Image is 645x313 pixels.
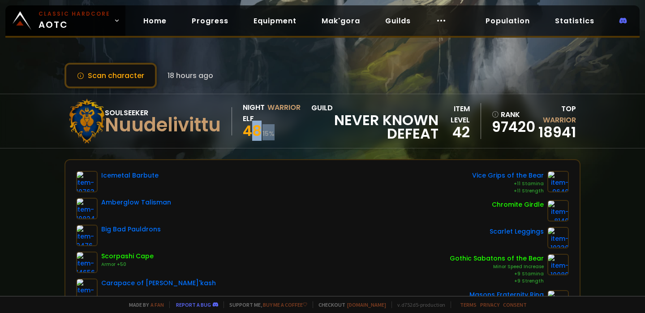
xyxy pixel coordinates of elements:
img: item-10089 [547,254,569,275]
div: Armor +50 [101,261,154,268]
button: Scan character [64,63,157,88]
div: Amberglow Talisman [101,198,171,207]
span: Made by [124,301,164,308]
div: +9 Stamina [450,270,544,278]
div: Soulseeker [105,107,221,118]
a: [DOMAIN_NAME] [347,301,386,308]
div: Top [534,103,576,126]
img: item-8140 [547,200,569,222]
div: Minor Speed Increase [450,263,544,270]
div: Night Elf [243,102,265,124]
div: +11 Stamina [472,180,544,187]
a: 18941 [538,122,576,142]
div: Warrior [267,102,301,124]
span: v. d752d5 - production [391,301,445,308]
small: Classic Hardcore [39,10,110,18]
span: Never Known Defeat [311,113,439,140]
div: Nuudelivittu [105,118,221,132]
div: Carapace of [PERSON_NAME]'kash [101,278,216,288]
a: Report a bug [176,301,211,308]
a: 97420 [492,120,529,134]
div: +9 Strength [450,278,544,285]
a: Progress [185,12,236,30]
a: Guilds [378,12,418,30]
img: item-10775 [76,278,98,300]
div: Masons Fraternity Ring [469,290,544,300]
small: 15 % [262,129,275,138]
div: Big Bad Pauldrons [101,225,161,234]
span: AOTC [39,10,110,31]
a: Mak'gora [314,12,367,30]
a: Home [136,12,174,30]
img: item-9640 [547,171,569,192]
img: item-10763 [76,171,98,192]
img: item-10330 [547,227,569,248]
a: a fan [150,301,164,308]
img: item-9476 [76,225,98,246]
span: 18 hours ago [168,70,213,81]
a: Consent [503,301,527,308]
div: Icemetal Barbute [101,171,159,180]
div: Scorpashi Cape [101,252,154,261]
div: +11 Strength [472,187,544,195]
div: guild [311,102,439,140]
div: item level [439,103,470,126]
a: Privacy [480,301,499,308]
div: Gothic Sabatons of the Bear [450,254,544,263]
div: 42 [439,126,470,139]
div: Vice Grips of the Bear [472,171,544,180]
a: Terms [460,301,477,308]
a: Classic HardcoreAOTC [5,5,125,36]
a: Statistics [548,12,602,30]
span: Warrior [543,115,576,125]
a: Equipment [246,12,304,30]
div: rank [492,109,529,120]
a: Buy me a coffee [263,301,307,308]
span: Support me, [224,301,307,308]
span: Checkout [313,301,386,308]
img: item-10824 [76,198,98,219]
a: Population [478,12,537,30]
div: Scarlet Leggings [490,227,544,236]
img: item-14656 [76,252,98,273]
div: Chromite Girdle [492,200,544,209]
span: 48 [243,121,262,141]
